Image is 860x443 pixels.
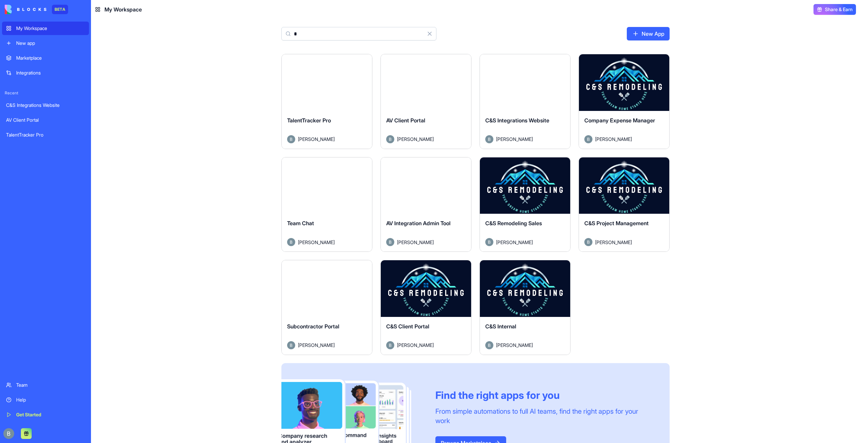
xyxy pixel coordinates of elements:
[386,220,451,227] span: AV Integration Admin Tool
[386,238,394,246] img: Avatar
[287,220,314,227] span: Team Chat
[16,396,85,403] div: Help
[813,4,856,15] button: Share & Earn
[595,239,632,246] span: [PERSON_NAME]
[287,135,295,143] img: Avatar
[287,238,295,246] img: Avatar
[2,98,89,112] a: C&S Integrations Website
[16,69,85,76] div: Integrations
[281,54,372,149] a: TalentTracker ProAvatar[PERSON_NAME]
[485,220,542,227] span: C&S Remodeling Sales
[281,157,372,252] a: Team ChatAvatar[PERSON_NAME]
[480,157,571,252] a: C&S Remodeling SalesAvatar[PERSON_NAME]
[825,6,853,13] span: Share & Earn
[287,341,295,349] img: Avatar
[287,117,331,124] span: TalentTracker Pro
[2,128,89,142] a: TalentTracker Pro
[2,90,89,96] span: Recent
[5,5,68,14] a: BETA
[16,411,85,418] div: Get Started
[579,157,670,252] a: C&S Project ManagementAvatar[PERSON_NAME]
[2,22,89,35] a: My Workspace
[386,135,394,143] img: Avatar
[2,36,89,50] a: New app
[485,341,493,349] img: Avatar
[386,117,425,124] span: AV Client Portal
[435,407,653,425] div: From simple automations to full AI teams, find the right apps for your work
[6,117,85,123] div: AV Client Portal
[380,54,471,149] a: AV Client PortalAvatar[PERSON_NAME]
[6,102,85,109] div: C&S Integrations Website
[579,54,670,149] a: Company Expense ManagerAvatar[PERSON_NAME]
[6,131,85,138] div: TalentTracker Pro
[397,136,434,143] span: [PERSON_NAME]
[480,54,571,149] a: C&S Integrations WebsiteAvatar[PERSON_NAME]
[2,378,89,392] a: Team
[380,157,471,252] a: AV Integration Admin ToolAvatar[PERSON_NAME]
[2,408,89,421] a: Get Started
[435,389,653,401] div: Find the right apps for you
[52,5,68,14] div: BETA
[16,25,85,32] div: My Workspace
[584,135,592,143] img: Avatar
[397,239,434,246] span: [PERSON_NAME]
[104,5,142,13] span: My Workspace
[627,27,670,40] a: New App
[584,238,592,246] img: Avatar
[298,342,335,349] span: [PERSON_NAME]
[298,136,335,143] span: [PERSON_NAME]
[595,136,632,143] span: [PERSON_NAME]
[386,323,429,330] span: C&S Client Portal
[496,342,533,349] span: [PERSON_NAME]
[281,260,372,355] a: Subcontractor PortalAvatar[PERSON_NAME]
[485,238,493,246] img: Avatar
[584,117,655,124] span: Company Expense Manager
[2,66,89,80] a: Integrations
[298,239,335,246] span: [PERSON_NAME]
[386,341,394,349] img: Avatar
[2,51,89,65] a: Marketplace
[16,55,85,61] div: Marketplace
[2,113,89,127] a: AV Client Portal
[16,40,85,47] div: New app
[584,220,649,227] span: C&S Project Management
[5,5,47,14] img: logo
[496,136,533,143] span: [PERSON_NAME]
[16,382,85,388] div: Team
[485,323,516,330] span: C&S Internal
[380,260,471,355] a: C&S Client PortalAvatar[PERSON_NAME]
[397,342,434,349] span: [PERSON_NAME]
[287,323,339,330] span: Subcontractor Portal
[3,428,14,439] img: ACg8ocIug40qN1SCXJiinWdltW7QsPxROn8ZAVDlgOtPD8eQfXIZmw=s96-c
[496,239,533,246] span: [PERSON_NAME]
[2,393,89,407] a: Help
[485,117,549,124] span: C&S Integrations Website
[480,260,571,355] a: C&S InternalAvatar[PERSON_NAME]
[485,135,493,143] img: Avatar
